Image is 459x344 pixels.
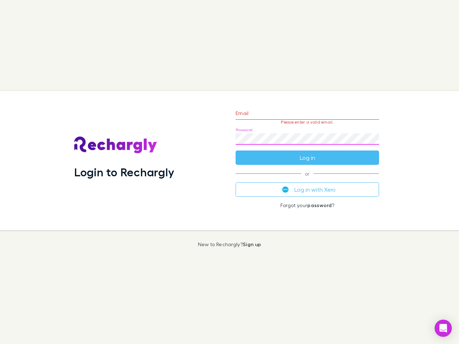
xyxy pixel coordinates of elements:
[236,127,252,133] label: Password
[243,241,261,247] a: Sign up
[236,150,379,165] button: Log in
[307,202,332,208] a: password
[236,182,379,197] button: Log in with Xero
[74,165,174,179] h1: Login to Rechargly
[198,242,261,247] p: New to Rechargly?
[435,320,452,337] div: Open Intercom Messenger
[282,186,289,193] img: Xero's logo
[236,202,379,208] p: Forgot your ?
[74,137,157,154] img: Rechargly's Logo
[236,120,379,125] p: Please enter a valid email.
